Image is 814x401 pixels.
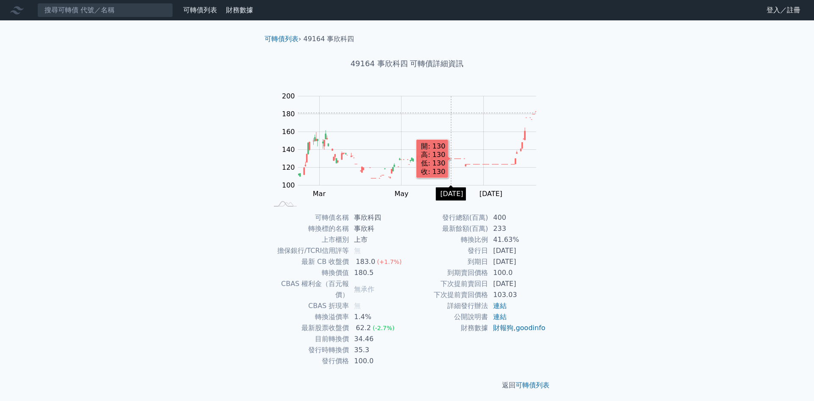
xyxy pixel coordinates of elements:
td: 1.4% [349,311,407,322]
a: 連結 [493,313,507,321]
td: 41.63% [488,234,546,245]
tspan: [DATE] [479,190,502,198]
a: 可轉債列表 [516,381,549,389]
td: 上市櫃別 [268,234,349,245]
a: 可轉債列表 [183,6,217,14]
td: 35.3 [349,345,407,356]
td: CBAS 權利金（百元報價） [268,278,349,300]
td: [DATE] [488,278,546,289]
td: 發行價格 [268,356,349,367]
td: 100.0 [349,356,407,367]
td: 上市 [349,234,407,245]
td: 目前轉換價 [268,334,349,345]
td: 34.46 [349,334,407,345]
div: 62.2 [354,322,373,334]
td: 103.03 [488,289,546,300]
td: 400 [488,212,546,223]
tspan: May [394,190,408,198]
td: 到期賣回價格 [407,267,488,278]
tspan: 140 [282,146,295,154]
span: 無 [354,302,361,310]
tspan: 180 [282,110,295,118]
span: (+1.7%) [377,258,401,265]
td: 下次提前賣回日 [407,278,488,289]
a: 可轉債列表 [265,35,298,43]
li: 49164 事欣科四 [304,34,354,44]
td: 到期日 [407,256,488,267]
td: 擔保銀行/TCRI信用評等 [268,245,349,256]
td: 轉換標的名稱 [268,223,349,234]
td: 轉換溢價率 [268,311,349,322]
td: 可轉債名稱 [268,212,349,223]
td: 詳細發行辦法 [407,300,488,311]
span: (-2.7%) [373,325,395,331]
g: Series [298,112,536,179]
td: 發行時轉換價 [268,345,349,356]
tspan: Mar [313,190,326,198]
td: 轉換價值 [268,267,349,278]
a: 財報狗 [493,324,513,332]
td: 最新股票收盤價 [268,322,349,334]
td: 180.5 [349,267,407,278]
g: Chart [278,92,549,198]
input: 搜尋可轉債 代號／名稱 [37,3,173,17]
td: 發行日 [407,245,488,256]
td: 233 [488,223,546,234]
td: 事欣科四 [349,212,407,223]
div: 183.0 [354,256,377,267]
tspan: 200 [282,92,295,100]
td: 下次提前賣回價格 [407,289,488,300]
td: 發行總額(百萬) [407,212,488,223]
span: 無 [354,247,361,255]
td: 最新餘額(百萬) [407,223,488,234]
p: 返回 [258,380,556,390]
span: 無承作 [354,285,374,293]
td: [DATE] [488,245,546,256]
td: CBAS 折現率 [268,300,349,311]
a: 連結 [493,302,507,310]
a: 財務數據 [226,6,253,14]
td: 最新 CB 收盤價 [268,256,349,267]
td: , [488,322,546,334]
td: 公開說明書 [407,311,488,322]
tspan: 160 [282,128,295,136]
a: goodinfo [516,324,545,332]
tspan: 120 [282,163,295,171]
td: [DATE] [488,256,546,267]
a: 登入／註冊 [760,3,807,17]
td: 轉換比例 [407,234,488,245]
td: 100.0 [488,267,546,278]
td: 事欣科 [349,223,407,234]
tspan: 100 [282,181,295,189]
h1: 49164 事欣科四 可轉債詳細資訊 [258,58,556,70]
td: 財務數據 [407,322,488,334]
li: › [265,34,301,44]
